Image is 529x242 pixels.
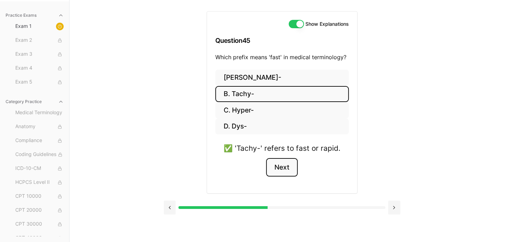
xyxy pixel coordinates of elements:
button: Next [266,158,298,177]
button: Category Practice [3,96,66,107]
span: HCPCS Level II [15,179,64,186]
button: Anatomy [13,121,66,132]
button: Practice Exams [3,10,66,21]
span: Anatomy [15,123,64,131]
button: ICD-10-CM [13,163,66,174]
span: ICD-10-CM [15,165,64,172]
button: [PERSON_NAME]- [215,70,349,86]
button: CPT 20000 [13,205,66,216]
button: Medical Terminology [13,107,66,118]
span: CPT 30000 [15,220,64,228]
label: Show Explanations [305,22,349,26]
button: Exam 2 [13,35,66,46]
button: Compliance [13,135,66,146]
span: Medical Terminology [15,109,64,117]
button: D. Dys- [215,118,349,135]
span: CPT 20000 [15,206,64,214]
p: Which prefix means 'fast' in medical terminology? [215,53,349,61]
span: Exam 2 [15,37,64,44]
span: Compliance [15,137,64,145]
span: Exam 4 [15,64,64,72]
button: Exam 3 [13,49,66,60]
button: Exam 1 [13,21,66,32]
button: CPT 30000 [13,219,66,230]
button: B. Tachy- [215,86,349,102]
h3: Question 45 [215,30,349,51]
span: Exam 3 [15,50,64,58]
span: Exam 5 [15,78,64,86]
button: C. Hyper- [215,102,349,118]
span: Exam 1 [15,23,64,30]
button: HCPCS Level II [13,177,66,188]
span: CPT 10000 [15,193,64,200]
button: CPT 10000 [13,191,66,202]
span: CPT 40000 [15,234,64,242]
div: ✅ 'Tachy-' refers to fast or rapid. [224,143,340,154]
button: Exam 5 [13,77,66,88]
span: Coding Guidelines [15,151,64,158]
button: Exam 4 [13,63,66,74]
button: Coding Guidelines [13,149,66,160]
